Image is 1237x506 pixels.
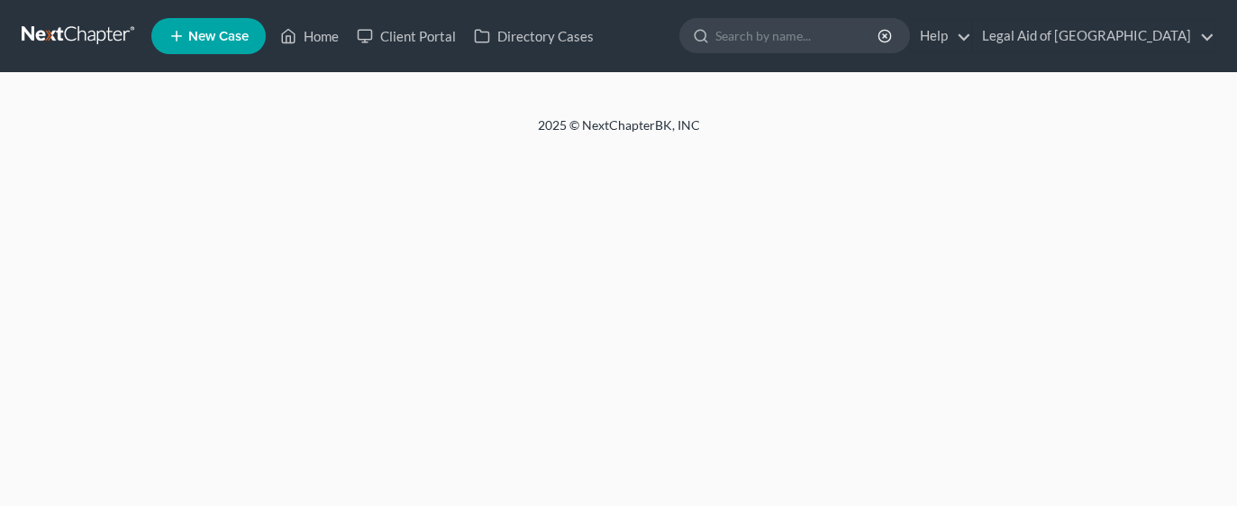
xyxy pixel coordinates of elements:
a: Help [911,20,971,52]
a: Directory Cases [465,20,603,52]
span: New Case [188,30,249,43]
input: Search by name... [715,19,880,52]
a: Home [271,20,348,52]
a: Client Portal [348,20,465,52]
div: 2025 © NextChapterBK, INC [105,116,1132,149]
a: Legal Aid of [GEOGRAPHIC_DATA] [973,20,1214,52]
